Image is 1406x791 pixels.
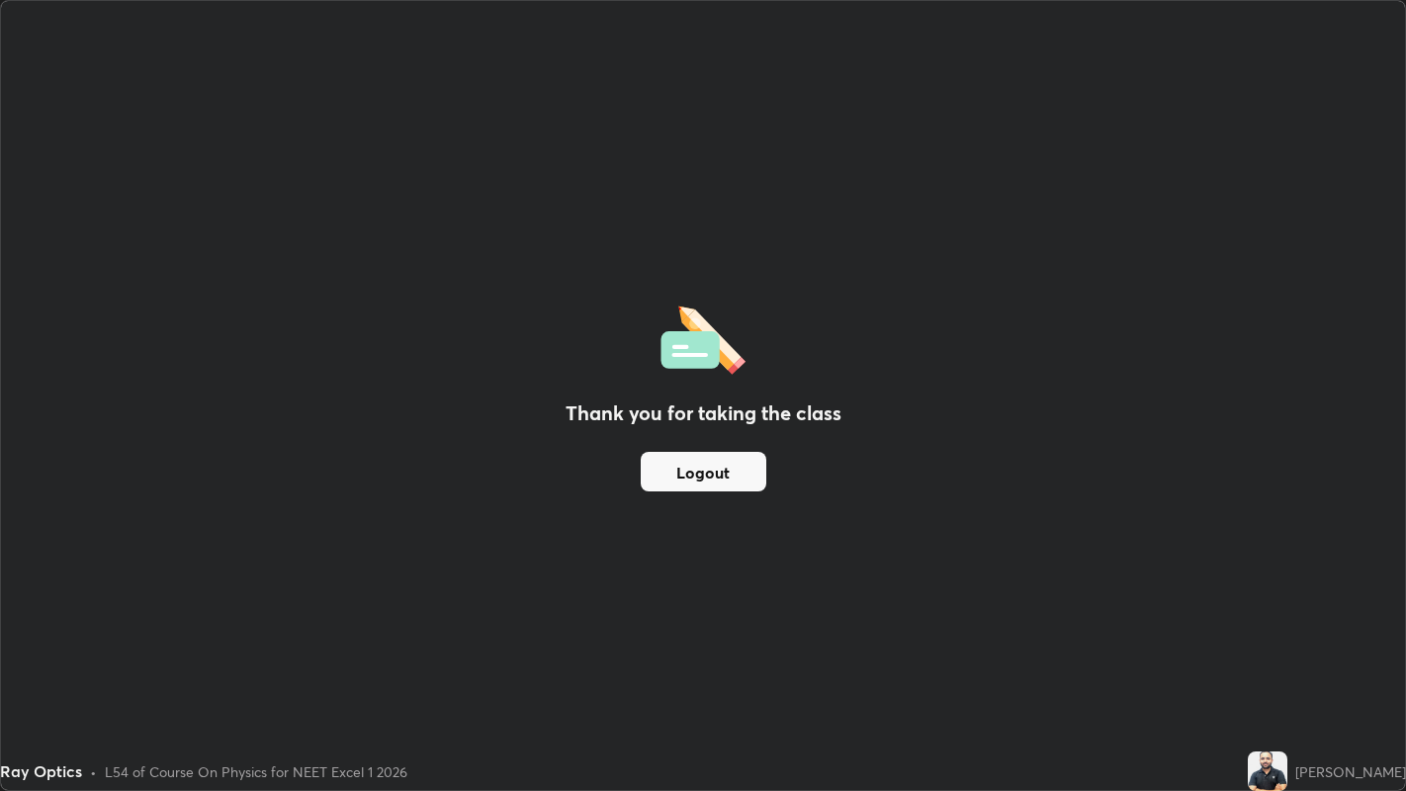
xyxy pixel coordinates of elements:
[660,300,746,375] img: offlineFeedback.1438e8b3.svg
[105,761,407,782] div: L54 of Course On Physics for NEET Excel 1 2026
[641,452,766,491] button: Logout
[1248,751,1287,791] img: f24e72077a7b4b049bd1b98a95eb8709.jpg
[90,761,97,782] div: •
[566,398,841,428] h2: Thank you for taking the class
[1295,761,1406,782] div: [PERSON_NAME]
